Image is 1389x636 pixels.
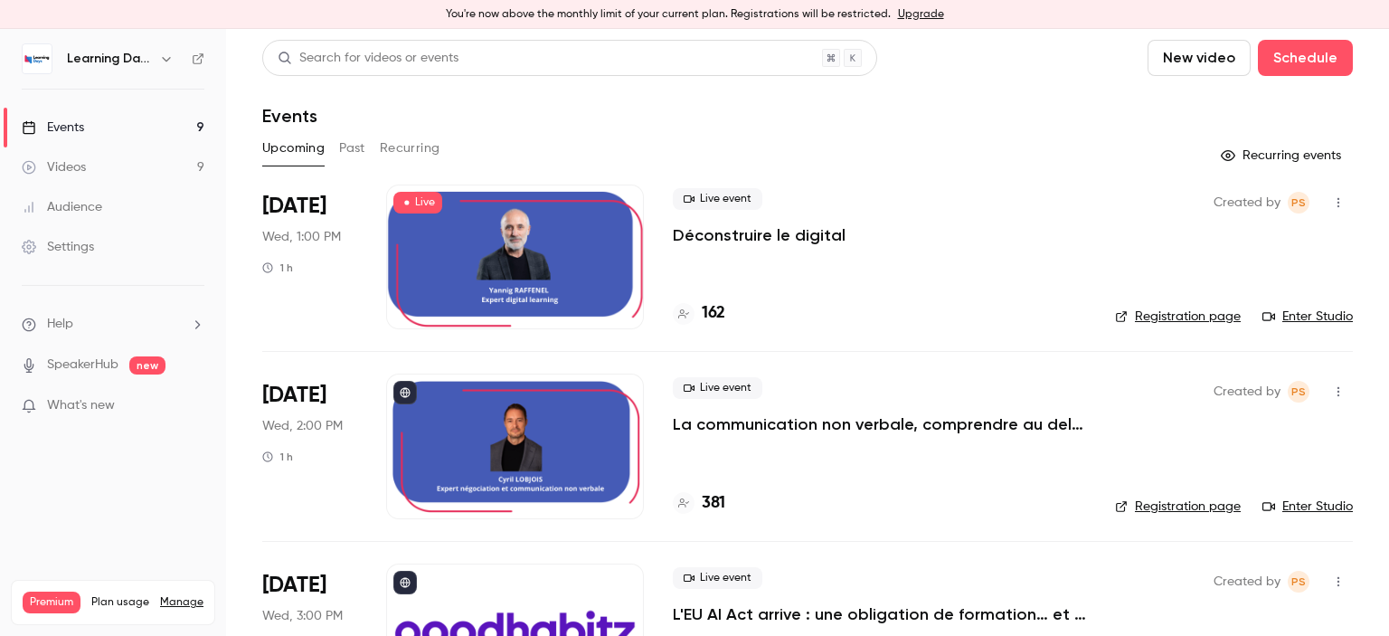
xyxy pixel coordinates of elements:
li: help-dropdown-opener [22,315,204,334]
span: Live event [673,377,762,399]
img: website_grey.svg [29,47,43,62]
a: 162 [673,301,725,326]
span: Prad Selvarajah [1288,192,1309,214]
div: 1 h [262,261,293,275]
div: Settings [22,238,94,256]
div: Audience [22,198,102,216]
span: Live event [673,567,762,589]
a: Registration page [1115,498,1241,516]
div: Domaine: [DOMAIN_NAME] [47,47,204,62]
div: Oct 8 Wed, 1:00 PM (Europe/Paris) [262,185,357,329]
span: Live [393,192,442,214]
span: Help [47,315,73,334]
img: tab_domain_overview_orange.svg [73,105,88,119]
a: Enter Studio [1262,308,1353,326]
span: Wed, 1:00 PM [262,228,341,246]
img: tab_keywords_by_traffic_grey.svg [205,105,220,119]
div: Search for videos or events [278,49,458,68]
h1: Events [262,105,317,127]
a: 381 [673,491,725,516]
h4: 381 [702,491,725,516]
span: [DATE] [262,381,326,410]
div: Videos [22,158,86,176]
div: Events [22,119,84,137]
span: [DATE] [262,192,326,221]
a: L'EU AI Act arrive : une obligation de formation… et une opportunité stratégique pour votre entre... [673,603,1086,625]
button: Recurring events [1213,141,1353,170]
div: Domaine [93,107,139,119]
button: Past [339,134,365,163]
div: Mots-clés [225,107,277,119]
h4: 162 [702,301,725,326]
button: Recurring [380,134,440,163]
span: Prad Selvarajah [1288,571,1309,593]
a: La communication non verbale, comprendre au delà des mots pour installer la confiance [673,413,1086,435]
span: Created by [1214,381,1280,403]
div: v 4.0.25 [51,29,89,43]
span: Premium [23,592,80,613]
button: Upcoming [262,134,325,163]
img: logo_orange.svg [29,29,43,43]
span: What's new [47,396,115,415]
span: PS [1291,571,1306,593]
button: Schedule [1258,40,1353,76]
h6: Learning Days [67,50,152,68]
span: Live event [673,188,762,210]
span: [DATE] [262,571,326,600]
span: new [129,356,165,375]
div: Oct 8 Wed, 2:00 PM (Europe/Paris) [262,374,357,518]
a: SpeakerHub [47,356,118,375]
a: Registration page [1115,308,1241,326]
span: PS [1291,192,1306,214]
a: Déconstruire le digital [673,224,846,246]
span: Created by [1214,571,1280,593]
a: Manage [160,595,203,610]
span: Wed, 2:00 PM [262,417,343,435]
span: Created by [1214,192,1280,214]
div: 1 h [262,450,293,464]
a: Upgrade [898,7,944,22]
button: New video [1148,40,1251,76]
a: Enter Studio [1262,498,1353,516]
span: Plan usage [91,595,149,610]
span: Prad Selvarajah [1288,381,1309,403]
span: Wed, 3:00 PM [262,607,343,625]
span: PS [1291,381,1306,403]
img: Learning Days [23,44,52,73]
